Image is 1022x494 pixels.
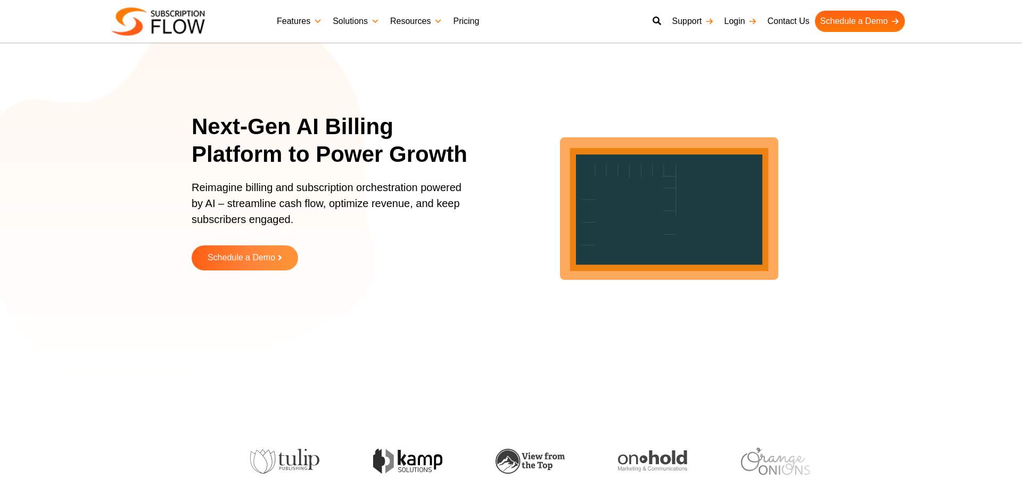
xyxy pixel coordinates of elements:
[112,7,205,36] img: Subscriptionflow
[271,11,327,32] a: Features
[192,245,298,270] a: Schedule a Demo
[192,179,468,238] p: Reimagine billing and subscription orchestration powered by AI – streamline cash flow, optimize r...
[192,113,482,169] h1: Next-Gen AI Billing Platform to Power Growth
[333,449,402,474] img: kamp-solution
[762,11,815,32] a: Contact Us
[666,11,719,32] a: Support
[208,253,275,262] span: Schedule a Demo
[385,11,448,32] a: Resources
[327,11,385,32] a: Solutions
[211,449,280,474] img: tulip-publishing
[579,450,648,472] img: onhold-marketing
[719,11,762,32] a: Login
[456,449,525,474] img: view-from-the-top
[815,11,905,32] a: Schedule a Demo
[448,11,484,32] a: Pricing
[702,448,771,475] img: orange-onions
